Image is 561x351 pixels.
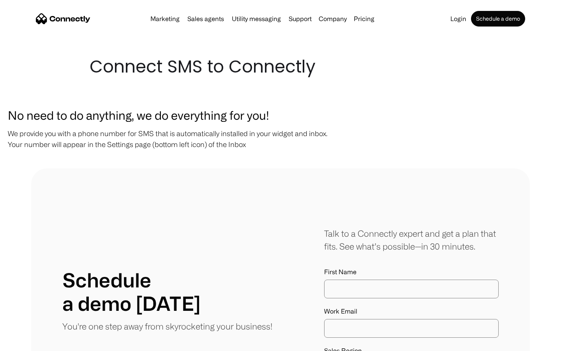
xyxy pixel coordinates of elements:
div: Talk to a Connectly expert and get a plan that fits. See what’s possible—in 30 minutes. [324,227,499,253]
a: Support [286,16,315,22]
p: ‍ [8,154,553,165]
div: Company [319,13,347,24]
h1: Schedule a demo [DATE] [62,268,201,315]
h3: No need to do anything, we do everything for you! [8,106,553,124]
aside: Language selected: English [8,337,47,348]
a: Login [447,16,469,22]
a: Utility messaging [229,16,284,22]
a: Schedule a demo [471,11,525,27]
a: Marketing [147,16,183,22]
label: Work Email [324,308,499,315]
p: We provide you with a phone number for SMS that is automatically installed in your widget and inb... [8,128,553,150]
ul: Language list [16,337,47,348]
label: First Name [324,268,499,276]
p: You're one step away from skyrocketing your business! [62,320,272,333]
a: Pricing [351,16,378,22]
h1: Connect SMS to Connectly [90,55,471,79]
a: Sales agents [184,16,227,22]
